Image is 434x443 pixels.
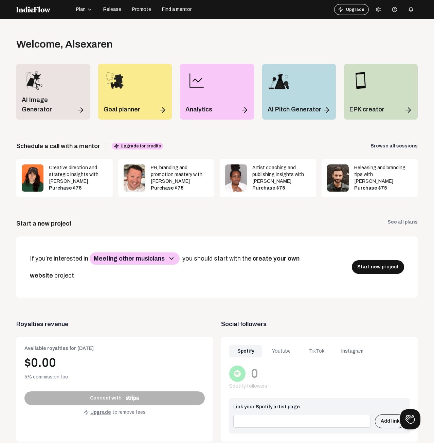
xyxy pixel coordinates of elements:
div: Creative direction and strategic insights with [PERSON_NAME] [49,164,107,185]
div: Available royalties for [DATE] [24,345,205,352]
div: Artist coaching and publishing insights with [PERSON_NAME] [252,164,311,185]
div: Welcome [16,38,113,50]
div: TikTok [301,345,333,357]
div: Instagram [336,345,369,357]
img: merch_designer_icon.png [22,69,44,92]
div: $0.00 [24,356,205,370]
span: Promote [132,6,151,13]
div: 0 [251,367,258,380]
img: indieflow-logo-white.svg [16,6,50,13]
span: you should start with the [182,255,253,262]
iframe: Toggle Customer Support [400,409,420,429]
span: Find a mentor [162,6,192,13]
span: Release [103,6,121,13]
button: Find a mentor [158,4,196,15]
div: Link your Spotify artist page [233,404,405,414]
div: Youtube [265,345,298,357]
button: Release [99,4,125,15]
span: to remove fees [112,409,146,416]
span: Upgrade [90,409,111,416]
div: PR, branding and promotion mastery with [PERSON_NAME] [151,164,209,185]
span: Plan [76,6,86,13]
span: project [54,272,75,279]
button: Promote [128,4,155,15]
span: Social followers [221,319,418,329]
button: Start new project [352,260,404,274]
span: , Alsexaren [60,39,113,50]
p: Analytics [185,105,212,114]
img: Spotify.svg [233,370,241,378]
button: Meeting other musicians [90,252,180,265]
a: See all plans [387,219,418,228]
button: Plan [72,4,96,15]
p: AI Pitch Generator [268,105,321,114]
div: Releasing and branding tips with [PERSON_NAME] [354,164,413,185]
div: Purchase $75 [252,185,311,192]
span: If you’re interested in [30,255,90,262]
div: Start a new project [16,219,72,228]
a: Browse all sessions [370,143,418,149]
div: 5% commission fee [24,374,205,380]
p: EPK creator [349,105,384,114]
img: stripe_logo_white.svg [126,395,139,401]
span: Royalties revenue [16,319,213,329]
div: Spotify [229,345,262,357]
div: Purchase $75 [151,185,209,192]
p: AI Image Generator [22,95,77,114]
span: Schedule a call with a mentor [16,141,100,151]
span: Spotify followers [229,384,267,389]
img: line-chart.png [185,69,208,92]
button: Add link [375,414,405,428]
button: Upgrade [334,4,369,15]
button: Connect with [24,391,205,405]
img: pitch_wizard_icon.png [268,69,290,92]
img: epk_icon.png [349,69,372,92]
p: Goal planner [104,105,140,114]
span: Connect with [90,395,122,402]
img: goal_planner_icon.png [104,69,126,92]
div: Purchase $75 [49,185,107,192]
div: Purchase $75 [354,185,413,192]
span: Upgrade for credits [112,143,163,149]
